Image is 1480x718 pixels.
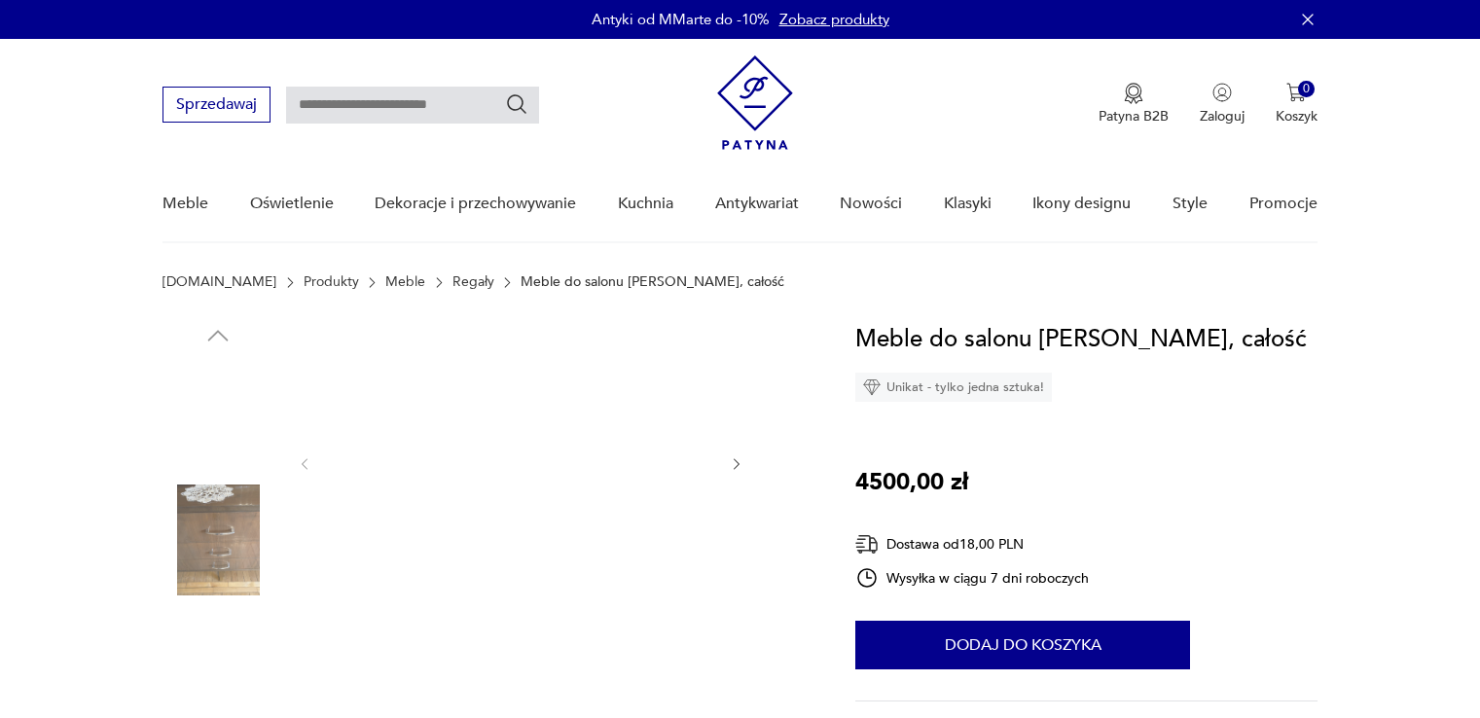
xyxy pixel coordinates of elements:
[592,10,770,29] p: Antyki od MMarte do -10%
[250,166,334,241] a: Oświetlenie
[1276,107,1318,126] p: Koszyk
[304,274,359,290] a: Produkty
[1099,83,1169,126] button: Patyna B2B
[840,166,902,241] a: Nowości
[779,10,889,29] a: Zobacz produkty
[717,55,793,150] img: Patyna - sklep z meblami i dekoracjami vintage
[162,360,273,471] img: Zdjęcie produktu Meble do salonu Violetta, całość
[385,274,425,290] a: Meble
[1099,107,1169,126] p: Patyna B2B
[855,532,879,556] img: Ikona dostawy
[505,92,528,116] button: Szukaj
[162,166,208,241] a: Meble
[162,87,271,123] button: Sprzedawaj
[1276,83,1318,126] button: 0Koszyk
[855,566,1089,590] div: Wysyłka w ciągu 7 dni roboczych
[1212,83,1232,102] img: Ikonka użytkownika
[1200,107,1245,126] p: Zaloguj
[1200,83,1245,126] button: Zaloguj
[1249,166,1318,241] a: Promocje
[863,378,881,396] img: Ikona diamentu
[1124,83,1143,104] img: Ikona medalu
[1298,81,1315,97] div: 0
[715,166,799,241] a: Antykwariat
[618,166,673,241] a: Kuchnia
[521,274,784,290] p: Meble do salonu [PERSON_NAME], całość
[1032,166,1131,241] a: Ikony designu
[1173,166,1208,241] a: Style
[855,321,1307,358] h1: Meble do salonu [PERSON_NAME], całość
[452,274,494,290] a: Regały
[162,485,273,595] img: Zdjęcie produktu Meble do salonu Violetta, całość
[855,464,968,501] p: 4500,00 zł
[855,621,1190,669] button: Dodaj do koszyka
[1286,83,1306,102] img: Ikona koszyka
[162,274,276,290] a: [DOMAIN_NAME]
[375,166,576,241] a: Dekoracje i przechowywanie
[1099,83,1169,126] a: Ikona medaluPatyna B2B
[855,373,1052,402] div: Unikat - tylko jedna sztuka!
[855,532,1089,556] div: Dostawa od 18,00 PLN
[333,321,708,603] img: Zdjęcie produktu Meble do salonu Violetta, całość
[162,99,271,113] a: Sprzedawaj
[944,166,992,241] a: Klasyki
